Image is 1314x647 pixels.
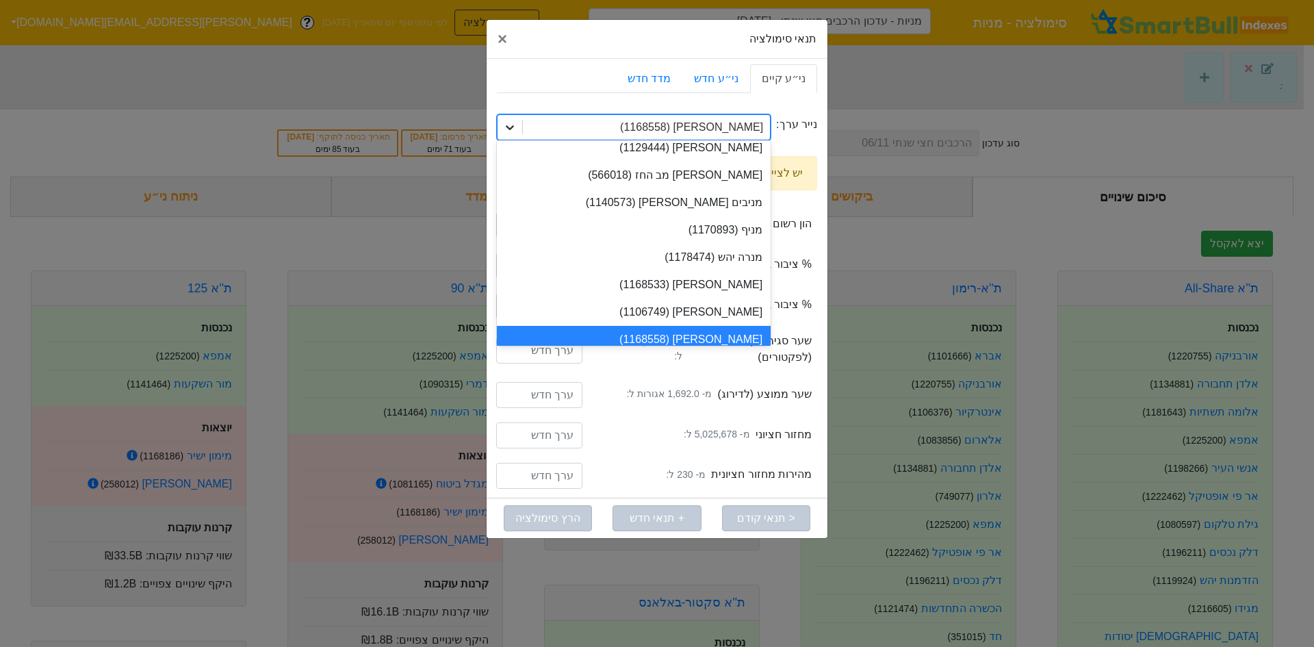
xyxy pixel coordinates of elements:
div: תנאי סימולציה [487,20,827,59]
label: מחזור חציוני [678,427,812,443]
div: [PERSON_NAME] (1168533) [497,271,771,299]
span: × [498,29,507,48]
div: [PERSON_NAME] מב החז (566018) [497,162,771,189]
input: ערך חדש [496,463,582,489]
input: ערך חדש [496,382,582,408]
div: [PERSON_NAME] (1129444) [497,134,771,162]
a: מדד חדש [616,64,682,93]
div: [PERSON_NAME] (1106749) [497,299,771,326]
small: מ- 1,692.0 אגורות ל: [604,335,682,364]
label: נייר ערך: [776,116,817,133]
div: מניף (1170893) [497,216,771,244]
small: מ- 1,692.0 אגורות ל: [627,387,712,401]
small: מ- 5,025,678 ל: [684,427,750,442]
button: < תנאי קודם [722,505,810,531]
button: הרץ סימולציה [504,505,592,531]
div: [PERSON_NAME] (1168558) [620,119,763,136]
small: מ- 230 ל: [666,468,706,482]
label: שער ממוצע (לדירוג) [621,386,812,403]
input: ערך חדש [496,338,582,364]
div: מנרה יהש (1178474) [497,244,771,271]
a: ני״ע קיים [750,64,817,93]
button: + תנאי חדש [613,505,701,531]
div: [PERSON_NAME] (1168558) [497,326,771,353]
label: מהירות מחזור חציונית [660,466,812,483]
label: שער סגירה קובע (לפקטורים) [598,333,812,366]
div: מניבים [PERSON_NAME] (1140573) [497,189,771,216]
input: ערך חדש [496,422,582,448]
a: ני״ע חדש [682,64,749,93]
